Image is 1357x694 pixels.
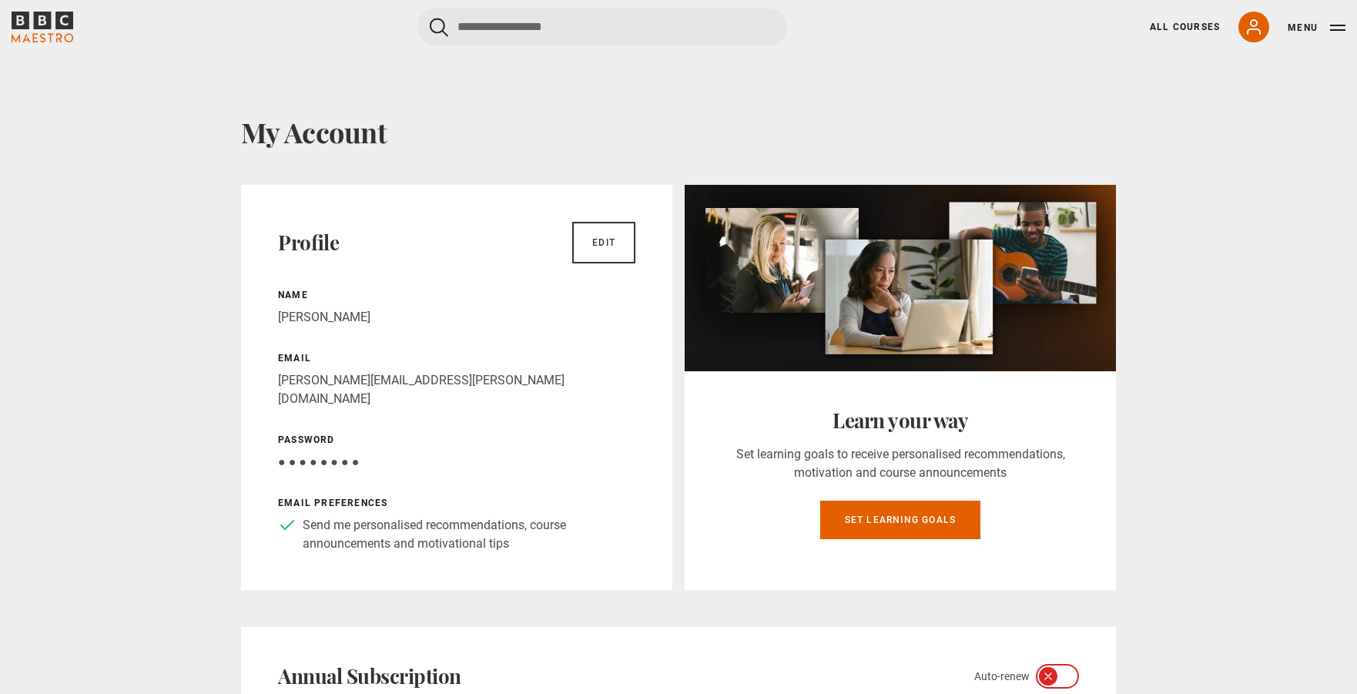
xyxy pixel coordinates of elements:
p: Set learning goals to receive personalised recommendations, motivation and course announcements [722,445,1079,482]
p: Name [278,288,635,302]
span: ● ● ● ● ● ● ● ● [278,454,359,469]
p: Email preferences [278,496,635,510]
p: [PERSON_NAME][EMAIL_ADDRESS][PERSON_NAME][DOMAIN_NAME] [278,371,635,408]
span: Auto-renew [974,669,1030,685]
a: Edit [572,222,635,263]
button: Toggle navigation [1288,20,1345,35]
h2: Profile [278,230,339,255]
h2: Annual Subscription [278,664,461,689]
h1: My Account [241,116,1116,148]
p: Email [278,351,635,365]
a: All Courses [1150,20,1220,34]
a: Set learning goals [820,501,981,539]
svg: BBC Maestro [12,12,73,42]
p: [PERSON_NAME] [278,308,635,327]
p: Password [278,433,635,447]
h2: Learn your way [722,408,1079,433]
input: Search [417,8,787,45]
p: Send me personalised recommendations, course announcements and motivational tips [303,516,635,553]
button: Submit the search query [430,18,448,37]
